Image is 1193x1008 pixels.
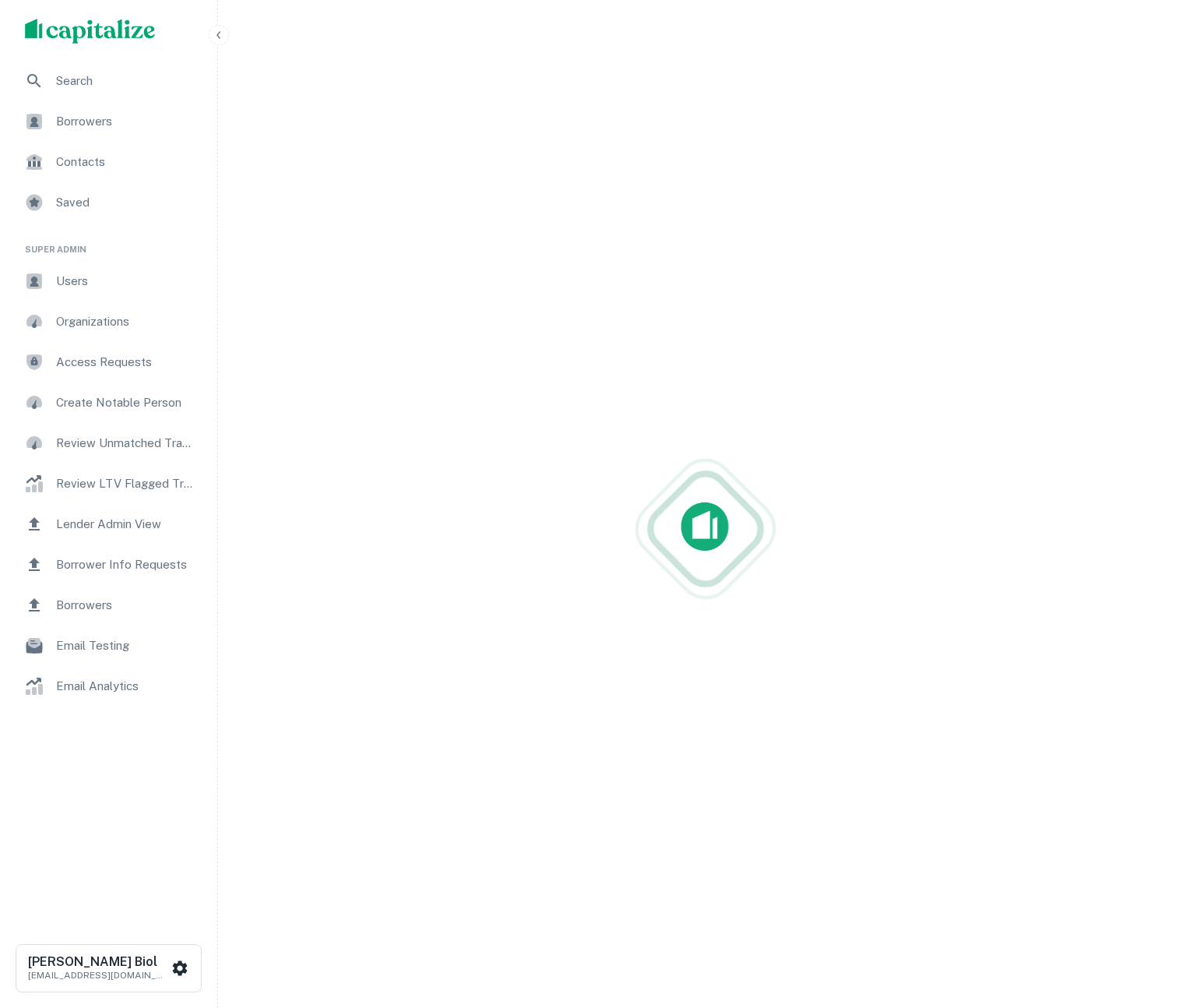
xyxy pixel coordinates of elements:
[56,515,195,534] span: Lender Admin View
[16,944,202,992] button: [PERSON_NAME] Biol[EMAIL_ADDRESS][DOMAIN_NAME]
[12,303,205,340] a: Organizations
[56,474,195,493] span: Review LTV Flagged Transactions
[56,636,195,655] span: Email Testing
[12,627,205,664] a: Email Testing
[12,344,205,381] a: Access Requests
[56,193,195,212] span: Saved
[12,465,205,502] a: Review LTV Flagged Transactions
[56,596,195,615] span: Borrowers
[56,353,195,372] span: Access Requests
[12,103,205,140] a: Borrowers
[28,968,168,982] p: [EMAIL_ADDRESS][DOMAIN_NAME]
[56,393,195,412] span: Create Notable Person
[56,72,195,90] span: Search
[12,546,205,583] a: Borrower Info Requests
[12,184,205,221] a: Saved
[56,112,195,131] span: Borrowers
[12,425,205,462] a: Review Unmatched Transactions
[56,434,195,453] span: Review Unmatched Transactions
[56,272,195,291] span: Users
[12,668,205,705] a: Email Analytics
[56,555,195,574] span: Borrower Info Requests
[12,384,205,421] a: Create Notable Person
[25,19,156,44] img: capitalize-logo.png
[12,143,205,181] a: Contacts
[12,506,205,543] a: Lender Admin View
[12,587,205,624] a: Borrowers
[56,677,195,696] span: Email Analytics
[56,312,195,331] span: Organizations
[12,224,205,263] li: Super Admin
[12,62,205,100] a: Search
[12,263,205,300] a: Users
[28,956,168,968] h6: [PERSON_NAME] Biol
[56,153,195,171] span: Contacts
